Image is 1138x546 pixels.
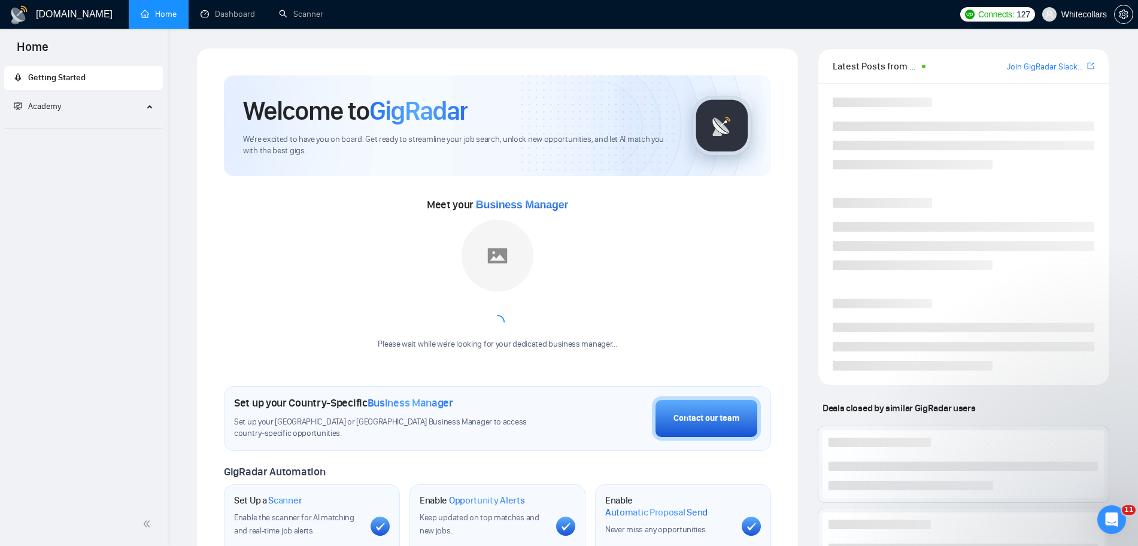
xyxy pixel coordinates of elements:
[4,123,163,131] li: Academy Homepage
[7,38,58,63] span: Home
[371,339,624,350] div: Please wait while we're looking for your dedicated business manager...
[141,9,177,19] a: homeHome
[243,134,673,157] span: We're excited to have you on board. Get ready to streamline your job search, unlock new opportuni...
[1087,61,1094,71] span: export
[476,199,568,211] span: Business Manager
[1087,60,1094,72] a: export
[899,430,1138,514] iframe: Intercom notifications message
[1114,5,1133,24] button: setting
[279,9,323,19] a: searchScanner
[142,518,154,530] span: double-left
[449,495,525,506] span: Opportunity Alerts
[14,73,22,81] span: rocket
[234,396,453,409] h1: Set up your Country-Specific
[28,101,61,111] span: Academy
[605,506,708,518] span: Automatic Proposal Send
[1115,10,1133,19] span: setting
[268,495,302,506] span: Scanner
[368,396,453,409] span: Business Manager
[978,8,1014,21] span: Connects:
[201,9,255,19] a: dashboardDashboard
[14,101,61,111] span: Academy
[818,398,980,418] span: Deals closed by similar GigRadar users
[10,5,29,25] img: logo
[965,10,975,19] img: upwork-logo.png
[4,66,163,90] li: Getting Started
[487,313,508,333] span: loading
[14,102,22,110] span: fund-projection-screen
[234,495,302,506] h1: Set Up a
[28,72,86,83] span: Getting Started
[427,198,568,211] span: Meet your
[243,95,468,127] h1: Welcome to
[1045,10,1054,19] span: user
[369,95,468,127] span: GigRadar
[1122,505,1136,515] span: 11
[1097,505,1126,534] iframe: Intercom live chat
[462,220,533,292] img: placeholder.png
[420,495,525,506] h1: Enable
[652,396,761,441] button: Contact our team
[673,412,739,425] div: Contact our team
[1114,10,1133,19] a: setting
[1016,8,1030,21] span: 127
[420,512,539,536] span: Keep updated on top matches and new jobs.
[833,59,918,74] span: Latest Posts from the GigRadar Community
[234,417,550,439] span: Set up your [GEOGRAPHIC_DATA] or [GEOGRAPHIC_DATA] Business Manager to access country-specific op...
[605,524,707,535] span: Never miss any opportunities.
[605,495,732,518] h1: Enable
[234,512,354,536] span: Enable the scanner for AI matching and real-time job alerts.
[1007,60,1085,74] a: Join GigRadar Slack Community
[692,96,752,156] img: gigradar-logo.png
[224,465,325,478] span: GigRadar Automation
